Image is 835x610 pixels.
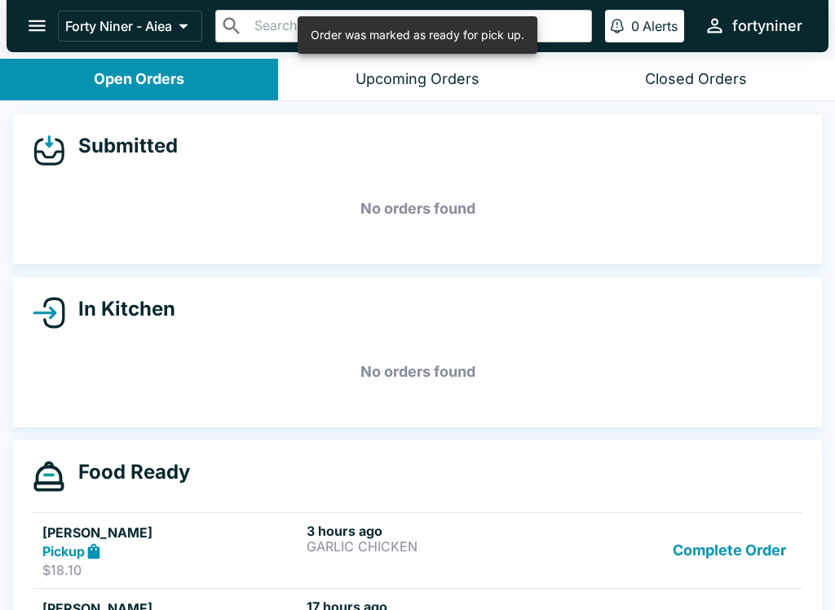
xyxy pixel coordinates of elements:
a: [PERSON_NAME]Pickup$18.103 hours agoGARLIC CHICKENComplete Order [33,512,802,589]
div: Open Orders [94,70,184,89]
h5: No orders found [33,179,802,238]
h6: 3 hours ago [307,523,564,539]
div: fortyniner [732,16,802,36]
h4: In Kitchen [65,297,175,321]
h4: Food Ready [65,460,190,484]
h5: [PERSON_NAME] [42,523,300,542]
p: GARLIC CHICKEN [307,539,564,554]
button: open drawer [16,5,58,46]
input: Search orders by name or phone number [250,15,585,38]
button: fortyniner [697,8,809,43]
div: Upcoming Orders [356,70,479,89]
p: $18.10 [42,562,300,578]
div: Closed Orders [645,70,747,89]
h4: Submitted [65,134,178,158]
strong: Pickup [42,543,85,559]
div: Order was marked as ready for pick up. [311,21,524,49]
p: 0 [631,18,639,34]
button: Forty Niner - Aiea [58,11,202,42]
p: Forty Niner - Aiea [65,18,172,34]
p: Alerts [643,18,678,34]
h5: No orders found [33,343,802,401]
button: Complete Order [666,523,793,579]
